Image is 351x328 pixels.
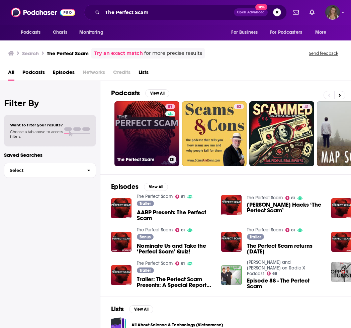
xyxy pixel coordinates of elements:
[4,152,96,158] p: Saved Searches
[11,6,75,19] img: Podchaser - Follow, Share and Rate Podcasts
[237,11,265,14] span: Open Advanced
[247,259,305,277] a: Elis James and John Robins on Radio X Podcast
[94,49,143,57] a: Try an exact match
[140,235,151,239] span: Bonus
[111,183,168,191] a: EpisodesView All
[231,28,258,37] span: For Business
[221,265,242,286] img: Episode 88 - The Perfect Scam
[247,202,323,213] span: [PERSON_NAME] Hacks ‘The Perfect Scam’
[168,104,172,110] span: 81
[53,28,67,37] span: Charts
[129,305,153,313] button: View All
[255,4,267,10] span: New
[267,271,277,276] a: 68
[247,195,283,201] a: The Perfect Scam
[8,67,14,81] a: All
[113,67,130,81] span: Credits
[325,5,340,20] img: User Profile
[175,228,185,232] a: 81
[307,7,317,18] a: Show notifications dropdown
[137,243,213,254] a: Nominate Us and Take the ‘Perfect Scam’ Quiz!
[250,235,261,239] span: Trailer
[175,195,185,199] a: 81
[53,67,75,81] a: Episodes
[234,104,244,109] a: 53
[114,101,179,166] a: 81The Perfect Scam
[270,28,302,37] span: For Podcasters
[79,28,103,37] span: Monitoring
[272,272,277,275] span: 68
[111,305,153,313] a: ListsView All
[175,261,185,265] a: 81
[247,227,283,233] a: The Perfect Scam
[290,7,301,18] a: Show notifications dropdown
[315,28,327,37] span: More
[10,123,63,127] span: Want to filter your results?
[117,157,166,162] h3: The Perfect Scam
[111,183,139,191] h2: Episodes
[111,89,140,97] h2: Podcasts
[4,163,96,178] button: Select
[311,26,335,39] button: open menu
[140,268,151,272] span: Trailer
[247,278,323,289] a: Episode 88 - The Perfect Scam
[181,262,185,265] span: 81
[4,168,82,173] span: Select
[237,104,241,110] span: 53
[302,104,312,109] a: 41
[16,26,49,39] button: open menu
[291,197,295,200] span: 81
[4,98,96,108] h2: Filter By
[304,104,309,110] span: 41
[285,196,295,200] a: 81
[111,198,131,219] img: AARP Presents The Perfect Scam
[22,67,45,81] a: Podcasts
[137,210,213,221] a: AARP Presents The Perfect Scam
[325,5,340,20] button: Show profile menu
[182,101,247,166] a: 53
[10,129,63,139] span: Choose a tab above to access filters.
[75,26,112,39] button: open menu
[22,50,39,57] h3: Search
[111,89,169,97] a: PodcastsView All
[111,305,124,313] h2: Lists
[285,228,295,232] a: 81
[137,277,213,288] span: Trailer: The Perfect Scam Presents: A Special Report on The [US_STATE] Elder Murders
[140,202,151,206] span: Trailer
[111,265,131,286] img: Trailer: The Perfect Scam Presents: A Special Report on The Texas Elder Murders
[247,243,323,254] span: The Perfect Scam returns [DATE]
[165,104,175,109] a: 81
[221,195,242,215] img: Rachel Tobac Hacks ‘The Perfect Scam’
[145,89,169,97] button: View All
[266,26,312,39] button: open menu
[181,195,185,198] span: 81
[291,229,295,232] span: 81
[249,101,314,166] a: 41
[137,194,173,199] a: The Perfect Scam
[139,67,149,81] a: Lists
[181,229,185,232] span: 81
[84,5,287,20] div: Search podcasts, credits, & more...
[47,50,89,57] h3: The Perfect Scam
[234,8,268,16] button: Open AdvancedNew
[227,26,266,39] button: open menu
[83,67,105,81] span: Networks
[307,50,340,56] button: Send feedback
[221,232,242,252] img: The Perfect Scam returns April 10th
[111,232,131,252] img: Nominate Us and Take the ‘Perfect Scam’ Quiz!
[137,277,213,288] a: Trailer: The Perfect Scam Presents: A Special Report on The Texas Elder Murders
[102,7,234,18] input: Search podcasts, credits, & more...
[144,183,168,191] button: View All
